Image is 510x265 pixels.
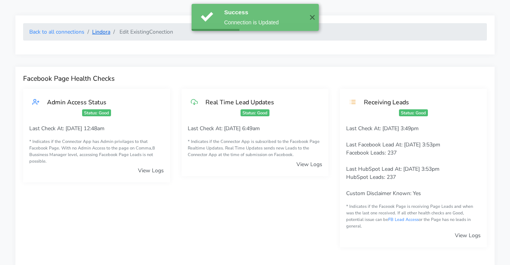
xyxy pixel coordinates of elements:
[388,217,419,223] a: FB Lead Access
[29,139,164,165] small: * Indicates if the Connector App has Admin privilages to that Facebook Page. With no Admin Access...
[188,139,322,158] small: * Indicates if the Connector App is subscribed to the Facebook Page Realtime Updates. Real Time U...
[346,125,419,132] span: Last Check At: [DATE] 3:49pm
[198,98,319,106] div: Real Time Lead Updates
[455,232,481,239] a: View Logs
[138,167,164,174] a: View Logs
[346,149,397,156] span: Facebook Leads: 237
[92,28,110,36] a: Lindora
[188,124,322,132] p: Last Check At: [DATE] 6:49am
[23,75,487,83] h4: Facebook Page Health Checks
[399,109,428,116] span: Status: Good
[346,190,421,197] span: Custom Disclaimer Known: Yes
[29,124,164,132] p: Last Check At: [DATE] 12:48am
[110,28,173,36] li: Edit Existing Conection
[296,161,322,168] a: View Logs
[39,98,161,106] div: Admin Access Status
[29,28,84,36] a: Back to all connections
[346,173,396,181] span: HubSpot Leads: 237
[23,23,487,41] nav: breadcrumb
[346,165,439,173] span: Last HubSpot Lead At: [DATE] 3:53pm
[346,141,440,148] span: Last Facebook Lead At: [DATE] 3:53pm
[241,109,269,116] span: Status: Good
[82,109,111,116] span: Status: Good
[346,204,473,229] span: * Indicates if the Faceook Page is receiving Page Leads and when was the last one received. If al...
[224,8,303,17] div: Success
[224,19,303,27] div: Connection is Updated
[356,98,478,106] div: Receiving Leads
